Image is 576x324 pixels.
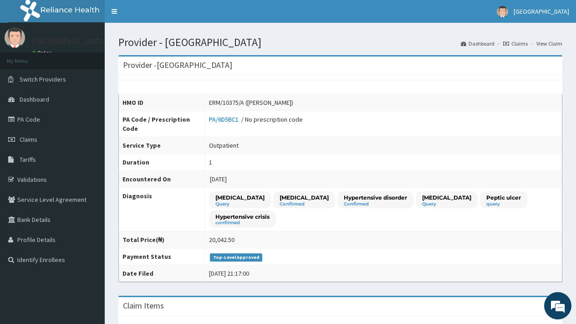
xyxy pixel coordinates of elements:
p: [MEDICAL_DATA] [422,194,471,201]
th: Duration [119,154,205,171]
th: Diagnosis [119,188,205,231]
th: Service Type [119,137,205,154]
th: Payment Status [119,248,205,265]
small: Query [215,202,265,206]
span: Top-Level Approved [210,253,262,262]
span: Tariffs [20,155,36,164]
img: d_794563401_company_1708531726252_794563401 [17,46,37,68]
th: Encountered On [119,171,205,188]
img: User Image [497,6,508,17]
a: Online [32,50,54,56]
th: Date Filed [119,265,205,282]
span: [GEOGRAPHIC_DATA] [514,7,569,15]
span: Dashboard [20,95,49,103]
h1: Provider - [GEOGRAPHIC_DATA] [118,36,562,48]
img: User Image [5,27,25,48]
small: Query [422,202,471,206]
a: PA/6D5BC1 [209,115,241,123]
p: Peptic ulcer [486,194,521,201]
span: Switch Providers [20,75,66,83]
a: Claims [503,40,528,47]
p: [GEOGRAPHIC_DATA] [32,37,107,45]
span: Claims [20,135,37,144]
p: Hypertensive disorder [344,194,407,201]
div: 1 [209,158,212,167]
div: ERM/10375/A ([PERSON_NAME]) [209,98,293,107]
div: / No prescription code [209,115,303,124]
div: Minimize live chat window [149,5,171,26]
th: HMO ID [119,94,205,111]
small: Confirmed [280,202,329,206]
th: PA Code / Prescription Code [119,111,205,137]
a: View Claim [536,40,562,47]
div: Outpatient [209,141,239,150]
h3: Provider - [GEOGRAPHIC_DATA] [123,61,232,69]
p: Hypertensive crisis [215,213,270,221]
p: [MEDICAL_DATA] [215,194,265,201]
div: 20,042.50 [209,235,234,244]
p: [MEDICAL_DATA] [280,194,329,201]
div: [DATE] 21:17:00 [209,269,249,278]
textarea: Type your message and hit 'Enter' [5,222,173,254]
th: Total Price(₦) [119,231,205,248]
div: Chat with us now [47,51,153,63]
span: [DATE] [210,175,227,183]
span: We're online! [53,101,126,193]
small: Confirmed [344,202,407,206]
a: Dashboard [461,40,494,47]
small: confirmed [215,221,270,225]
small: query [486,202,521,206]
h3: Claim Items [123,302,164,310]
